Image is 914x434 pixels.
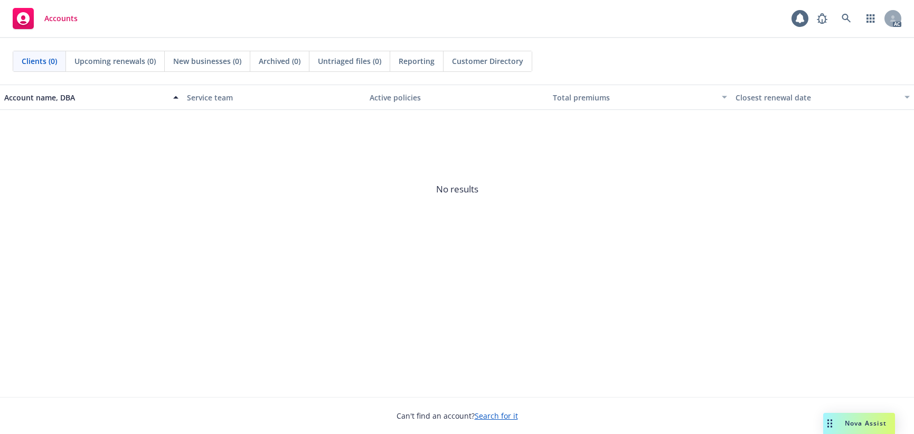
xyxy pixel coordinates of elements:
div: Account name, DBA [4,92,167,103]
span: Accounts [44,14,78,23]
span: Archived (0) [259,56,300,67]
div: Drag to move [823,413,836,434]
a: Switch app [860,8,881,29]
span: Customer Directory [452,56,523,67]
a: Report a Bug [812,8,833,29]
a: Search for it [475,411,518,421]
button: Active policies [365,85,548,110]
span: Untriaged files (0) [318,56,381,67]
button: Total premiums [549,85,731,110]
button: Closest renewal date [731,85,914,110]
div: Closest renewal date [736,92,898,103]
a: Accounts [8,4,82,33]
span: Can't find an account? [397,410,518,421]
span: Clients (0) [22,56,57,67]
span: Upcoming renewals (0) [74,56,156,67]
span: Nova Assist [845,419,887,428]
span: Reporting [399,56,435,67]
button: Service team [183,85,365,110]
a: Search [836,8,857,29]
span: New businesses (0) [173,56,241,67]
button: Nova Assist [823,413,895,434]
div: Active policies [370,92,544,103]
div: Total premiums [553,92,715,103]
div: Service team [187,92,361,103]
